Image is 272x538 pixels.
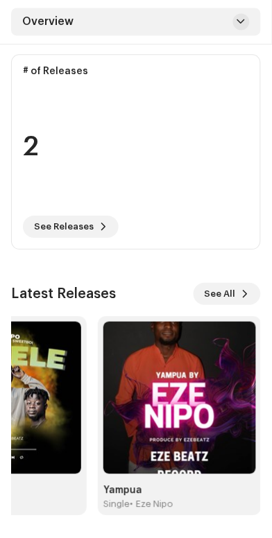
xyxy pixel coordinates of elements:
re-o-card-data: # of Releases [11,55,261,250]
div: • Eze Nipo [130,500,173,511]
div: # of Releases [23,67,249,78]
div: Single [103,500,130,511]
img: a798deed-aa87-4830-9454-32dd2580534d [103,322,256,475]
div: Yampua [103,486,256,497]
button: See All [194,284,261,306]
span: See All [205,281,236,309]
span: Overview [22,17,74,28]
span: See Releases [34,214,94,241]
button: See Releases [23,216,119,238]
h3: Latest Releases [11,284,116,306]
